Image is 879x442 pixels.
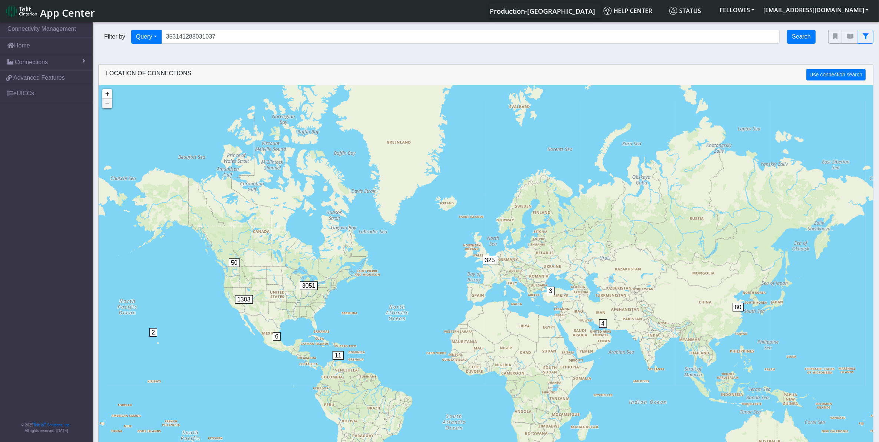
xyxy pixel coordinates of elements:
img: logo-telit-cinterion-gw-new.png [6,5,37,17]
a: Status [666,3,715,18]
div: LOCATION OF CONNECTIONS [99,65,873,85]
span: 3051 [300,281,318,290]
span: Filter by [98,32,131,41]
span: App Center [40,6,95,20]
span: 6 [273,332,281,341]
a: Your current platform instance [489,3,595,18]
span: 1303 [235,295,253,304]
span: Connections [15,58,48,67]
a: App Center [6,3,94,19]
button: [EMAIL_ADDRESS][DOMAIN_NAME] [759,3,873,17]
a: Zoom in [102,89,112,99]
span: 4 [599,319,607,328]
button: Query [131,30,162,44]
span: 80 [733,303,744,311]
a: Help center [601,3,666,18]
span: 3 [547,287,555,295]
div: 4 [599,319,607,342]
span: 50 [229,258,240,267]
img: knowledge.svg [604,7,612,15]
img: status.svg [669,7,677,15]
button: Use connection search [806,69,866,80]
span: Advanced Features [13,73,65,82]
span: Production-[GEOGRAPHIC_DATA] [490,7,595,16]
span: 325 [483,256,497,264]
button: FELLOWES [715,3,759,17]
input: Search... [161,30,780,44]
span: 11 [333,351,344,360]
a: Telit IoT Solutions, Inc. [33,423,70,427]
span: 2 [149,328,157,337]
a: Zoom out [102,99,112,108]
span: Help center [604,7,652,15]
div: fitlers menu [828,30,873,44]
span: Status [669,7,701,15]
button: Search [787,30,816,44]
